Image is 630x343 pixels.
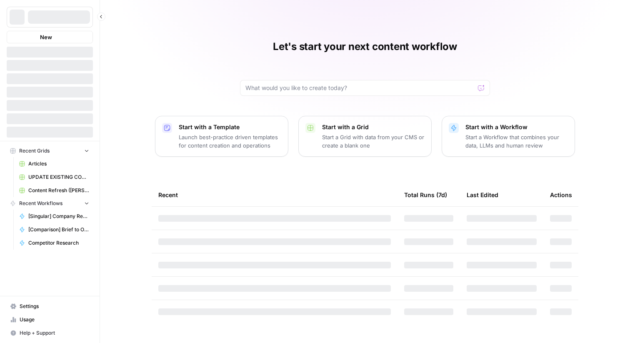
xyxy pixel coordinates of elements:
a: Usage [7,313,93,326]
button: Recent Workflows [7,197,93,210]
span: Help + Support [20,329,89,337]
div: Last Edited [467,183,498,206]
a: Settings [7,300,93,313]
a: [Comparison] Brief to Outline [15,223,93,236]
span: New [40,33,52,41]
p: Start a Workflow that combines your data, LLMs and human review [465,133,568,150]
span: Competitor Research [28,239,89,247]
p: Start with a Template [179,123,281,131]
button: Recent Grids [7,145,93,157]
span: Settings [20,303,89,310]
span: Articles [28,160,89,168]
div: Recent [158,183,391,206]
span: Content Refresh ([PERSON_NAME]) [28,187,89,194]
span: Recent Workflows [19,200,62,207]
a: Articles [15,157,93,170]
a: UPDATE EXISTING CONTENT [15,170,93,184]
button: Start with a WorkflowStart a Workflow that combines your data, LLMs and human review [442,116,575,157]
p: Start with a Workflow [465,123,568,131]
button: Help + Support [7,326,93,340]
span: [Comparison] Brief to Outline [28,226,89,233]
button: Start with a TemplateLaunch best-practice driven templates for content creation and operations [155,116,288,157]
p: Start a Grid with data from your CMS or create a blank one [322,133,425,150]
div: Actions [550,183,572,206]
span: Usage [20,316,89,323]
a: [Singular] Company Research [15,210,93,223]
h1: Let's start your next content workflow [273,40,457,53]
a: Content Refresh ([PERSON_NAME]) [15,184,93,197]
input: What would you like to create today? [245,84,475,92]
span: Recent Grids [19,147,50,155]
p: Start with a Grid [322,123,425,131]
button: Start with a GridStart a Grid with data from your CMS or create a blank one [298,116,432,157]
div: Total Runs (7d) [404,183,447,206]
span: [Singular] Company Research [28,213,89,220]
p: Launch best-practice driven templates for content creation and operations [179,133,281,150]
span: UPDATE EXISTING CONTENT [28,173,89,181]
button: New [7,31,93,43]
a: Competitor Research [15,236,93,250]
